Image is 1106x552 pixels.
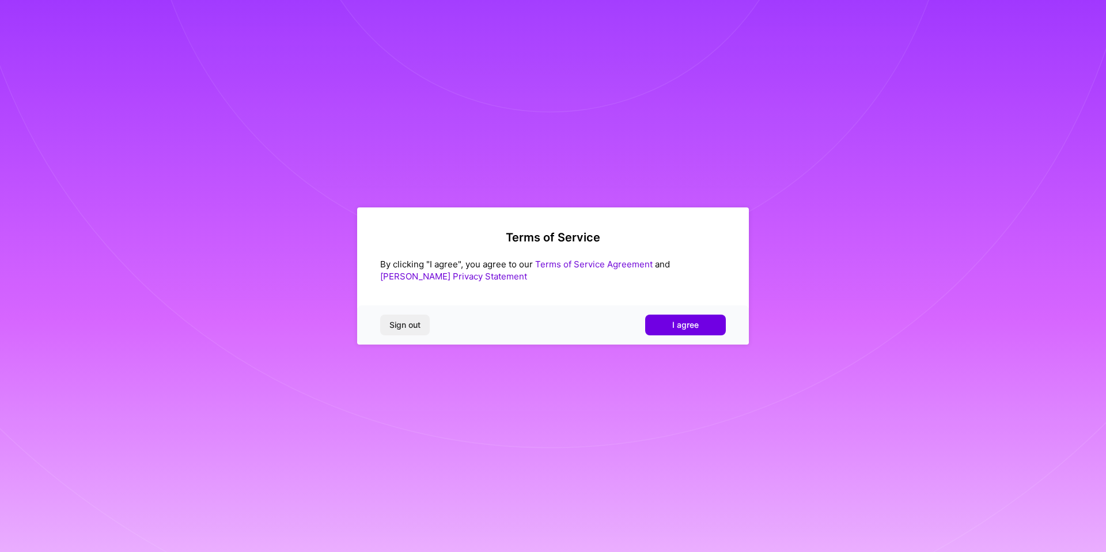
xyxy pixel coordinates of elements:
span: I agree [672,319,699,331]
div: By clicking "I agree", you agree to our and [380,258,726,282]
button: Sign out [380,315,430,335]
button: I agree [645,315,726,335]
a: Terms of Service Agreement [535,259,653,270]
h2: Terms of Service [380,230,726,244]
a: [PERSON_NAME] Privacy Statement [380,271,527,282]
span: Sign out [389,319,421,331]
